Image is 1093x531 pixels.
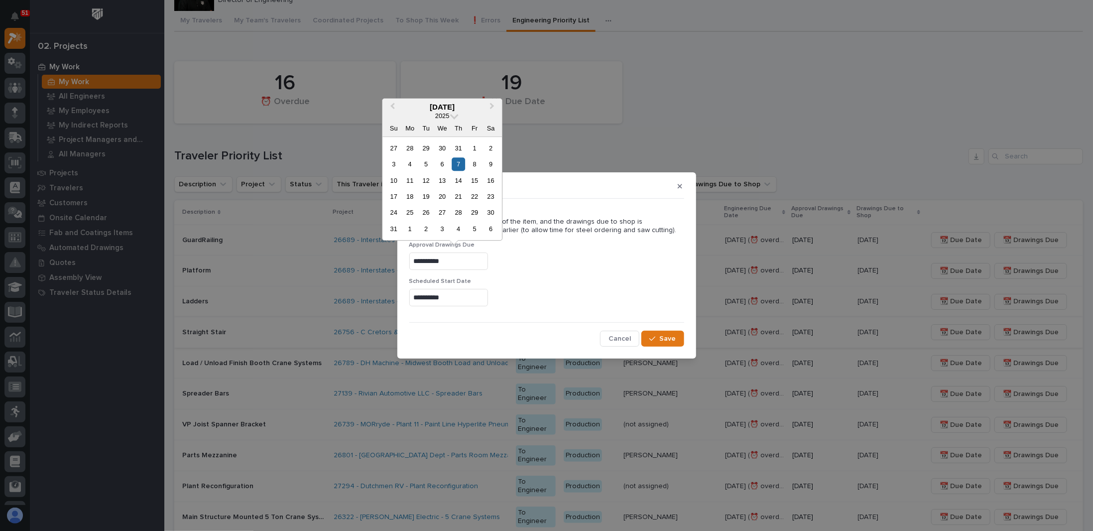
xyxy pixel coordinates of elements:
div: Choose Tuesday, August 12th, 2025 [419,174,433,187]
span: Scheduled Start Date [409,278,472,284]
div: Choose Friday, August 15th, 2025 [468,174,482,187]
div: Sa [484,122,497,135]
div: We [436,122,449,135]
div: Choose Friday, August 29th, 2025 [468,206,482,220]
span: Save [660,334,676,343]
div: Choose Thursday, August 21st, 2025 [452,190,465,203]
div: Choose Tuesday, August 19th, 2025 [419,190,433,203]
div: Su [387,122,400,135]
div: [DATE] [382,103,502,112]
div: Mo [403,122,417,135]
div: Choose Sunday, August 24th, 2025 [387,206,400,220]
div: Choose Monday, August 4th, 2025 [403,157,417,171]
button: Previous Month [383,100,399,116]
div: Tu [419,122,433,135]
button: Save [641,331,684,347]
div: Fr [468,122,482,135]
div: Choose Friday, August 1st, 2025 [468,141,482,155]
div: Choose Saturday, August 2nd, 2025 [484,141,497,155]
div: Choose Wednesday, August 13th, 2025 [436,174,449,187]
div: Choose Saturday, August 23rd, 2025 [484,190,497,203]
div: Choose Tuesday, August 5th, 2025 [419,157,433,171]
div: Choose Saturday, August 9th, 2025 [484,157,497,171]
div: Choose Tuesday, September 2nd, 2025 [419,222,433,236]
span: 2025 [435,112,449,120]
div: Choose Monday, August 18th, 2025 [403,190,417,203]
div: Choose Monday, July 28th, 2025 [403,141,417,155]
div: Choose Friday, September 5th, 2025 [468,222,482,236]
div: Choose Wednesday, August 20th, 2025 [436,190,449,203]
div: Choose Saturday, August 16th, 2025 [484,174,497,187]
div: month 2025-08 [386,140,499,237]
div: Choose Tuesday, July 29th, 2025 [419,141,433,155]
div: Choose Sunday, July 27th, 2025 [387,141,400,155]
div: Choose Monday, August 11th, 2025 [403,174,417,187]
div: Choose Friday, August 22nd, 2025 [468,190,482,203]
div: Choose Saturday, September 6th, 2025 [484,222,497,236]
div: Choose Thursday, August 28th, 2025 [452,206,465,220]
div: Choose Monday, August 25th, 2025 [403,206,417,220]
p: Set the scheduled start date of the item, and the drawings due to shop is automatically set for 2... [409,218,684,235]
div: Choose Thursday, August 7th, 2025 [452,157,465,171]
div: Choose Friday, August 8th, 2025 [468,157,482,171]
div: Choose Sunday, August 10th, 2025 [387,174,400,187]
div: Choose Sunday, August 17th, 2025 [387,190,400,203]
span: Cancel [608,334,631,343]
div: Choose Thursday, September 4th, 2025 [452,222,465,236]
div: Choose Wednesday, July 30th, 2025 [436,141,449,155]
div: Choose Tuesday, August 26th, 2025 [419,206,433,220]
div: Choose Thursday, August 14th, 2025 [452,174,465,187]
div: Choose Thursday, July 31st, 2025 [452,141,465,155]
button: Next Month [485,100,501,116]
div: Choose Sunday, August 3rd, 2025 [387,157,400,171]
div: Choose Wednesday, August 6th, 2025 [436,157,449,171]
button: Cancel [600,331,639,347]
div: Th [452,122,465,135]
div: Choose Saturday, August 30th, 2025 [484,206,497,220]
div: Choose Sunday, August 31st, 2025 [387,222,400,236]
div: Choose Wednesday, September 3rd, 2025 [436,222,449,236]
div: Choose Wednesday, August 27th, 2025 [436,206,449,220]
div: Choose Monday, September 1st, 2025 [403,222,417,236]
